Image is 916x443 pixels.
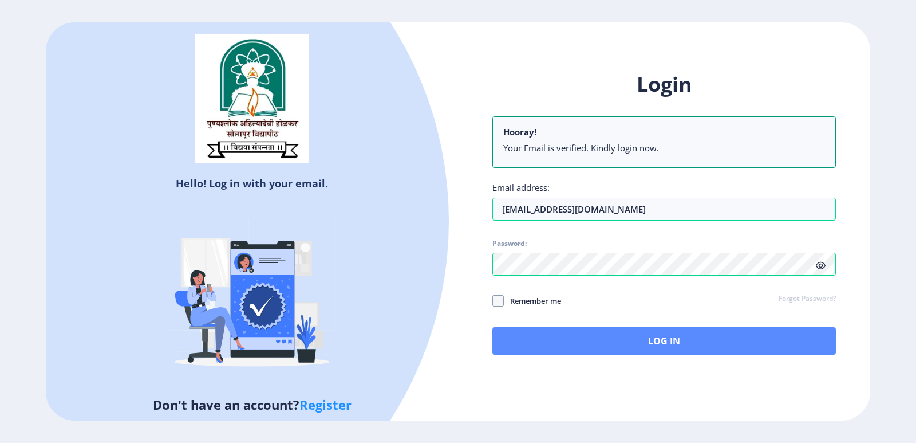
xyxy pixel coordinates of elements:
[299,396,352,413] a: Register
[492,327,836,355] button: Log In
[54,395,449,414] h5: Don't have an account?
[492,182,550,193] label: Email address:
[492,198,836,221] input: Email address
[504,294,561,308] span: Remember me
[492,239,527,248] label: Password:
[195,34,309,163] img: sulogo.png
[503,142,825,154] li: Your Email is verified. Kindly login now.
[152,195,352,395] img: Verified-rafiki.svg
[779,294,836,304] a: Forgot Password?
[492,70,836,98] h1: Login
[503,126,536,138] b: Hooray!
